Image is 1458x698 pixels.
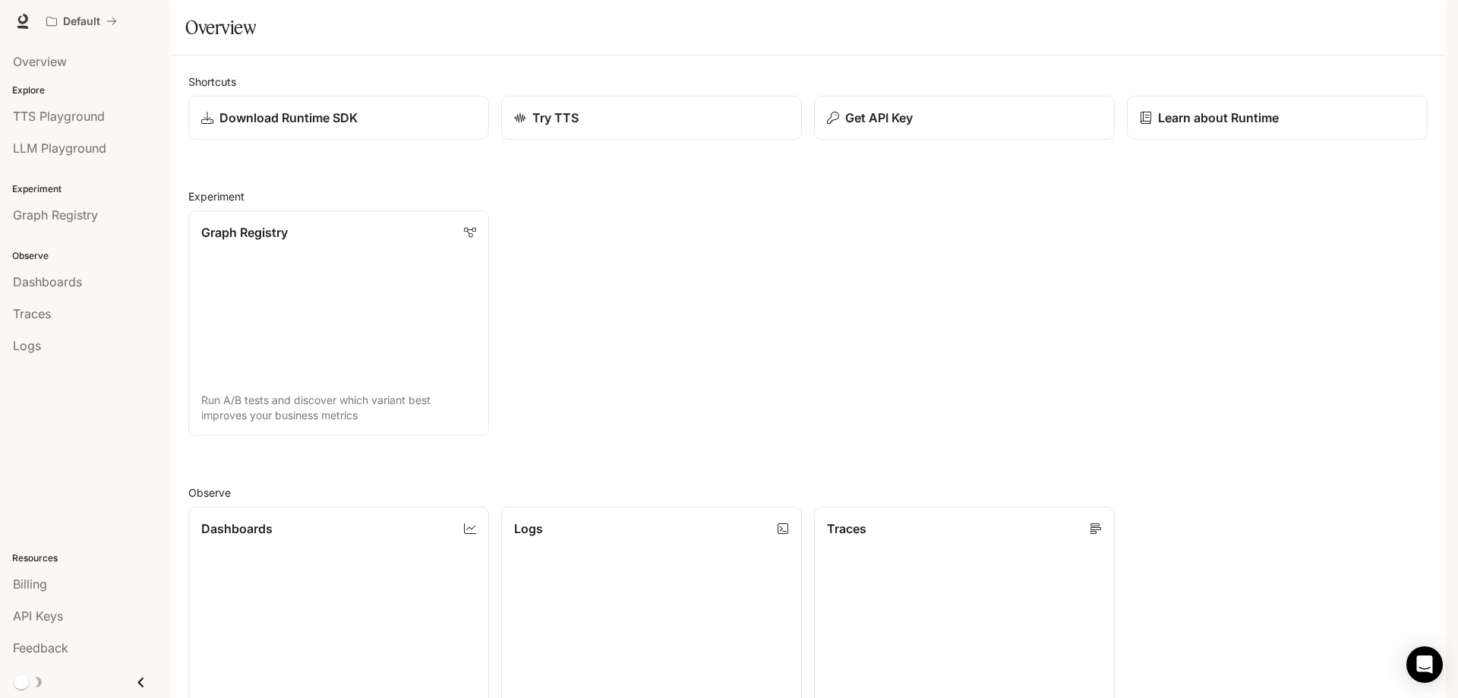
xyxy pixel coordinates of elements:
[63,15,100,28] p: Default
[1127,96,1428,140] a: Learn about Runtime
[188,74,1428,90] h2: Shortcuts
[827,520,866,538] p: Traces
[845,109,913,127] p: Get API Key
[1158,109,1279,127] p: Learn about Runtime
[188,210,489,436] a: Graph RegistryRun A/B tests and discover which variant best improves your business metrics
[201,223,288,242] p: Graph Registry
[39,6,124,36] button: All workspaces
[532,109,579,127] p: Try TTS
[201,520,273,538] p: Dashboards
[188,188,1428,204] h2: Experiment
[188,96,489,140] a: Download Runtime SDK
[514,520,543,538] p: Logs
[219,109,358,127] p: Download Runtime SDK
[501,96,802,140] a: Try TTS
[188,485,1428,501] h2: Observe
[185,12,256,43] h1: Overview
[201,393,476,423] p: Run A/B tests and discover which variant best improves your business metrics
[1406,646,1443,683] div: Open Intercom Messenger
[814,96,1115,140] button: Get API Key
